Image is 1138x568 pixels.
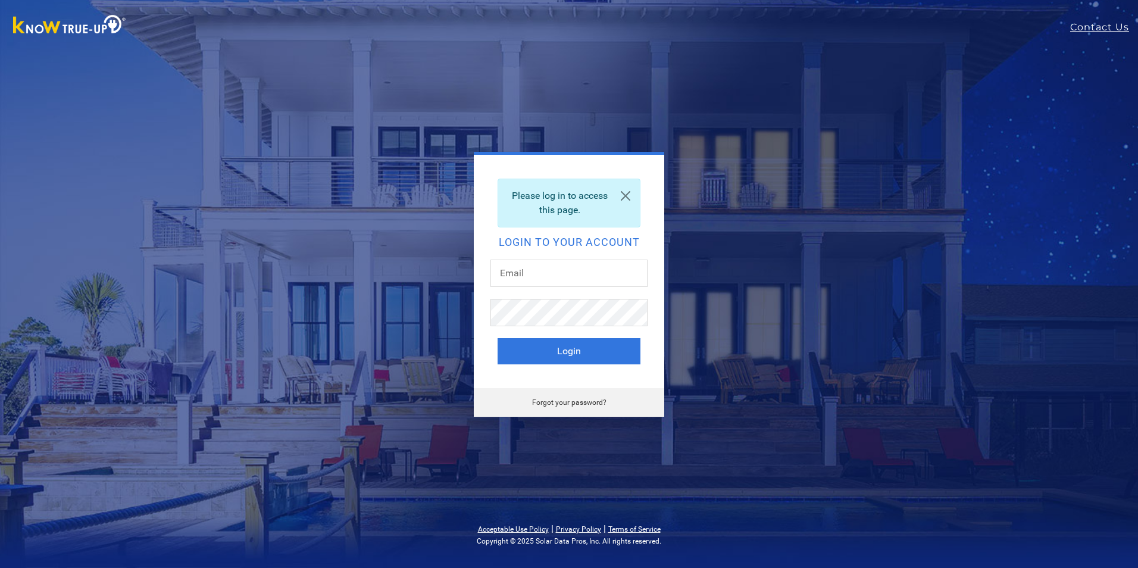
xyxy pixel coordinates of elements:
[1070,20,1138,35] a: Contact Us
[498,237,640,248] h2: Login to your account
[611,179,640,213] a: Close
[556,525,601,533] a: Privacy Policy
[7,13,132,39] img: Know True-Up
[478,525,549,533] a: Acceptable Use Policy
[490,260,648,287] input: Email
[498,179,640,227] div: Please log in to access this page.
[604,523,606,534] span: |
[532,398,606,407] a: Forgot your password?
[608,525,661,533] a: Terms of Service
[498,338,640,364] button: Login
[551,523,554,534] span: |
